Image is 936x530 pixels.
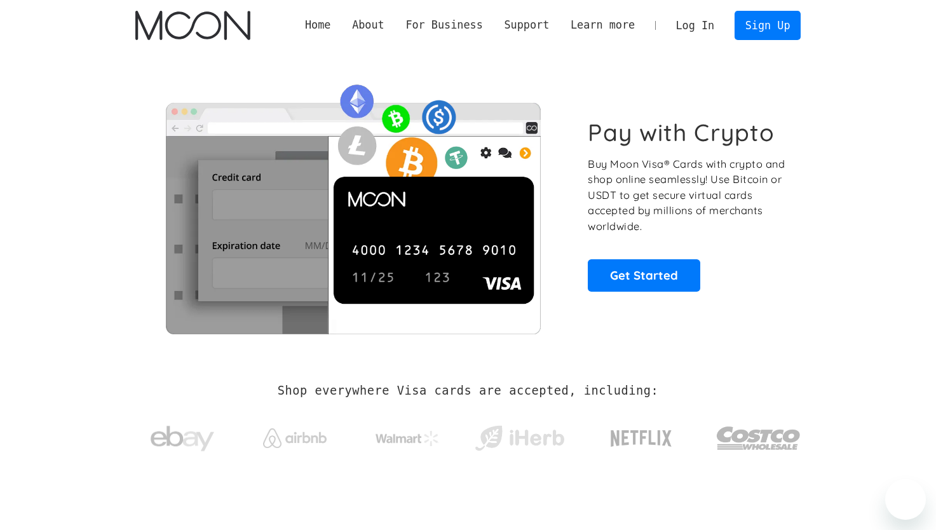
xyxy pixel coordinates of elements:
[151,419,214,459] img: ebay
[263,428,327,448] img: Airbnb
[735,11,801,39] a: Sign Up
[716,402,801,468] a: Costco
[588,156,787,234] p: Buy Moon Visa® Cards with crypto and shop online seamlessly! Use Bitcoin or USDT to get secure vi...
[588,259,700,291] a: Get Started
[405,17,482,33] div: For Business
[135,11,250,40] img: Moon Logo
[376,431,439,446] img: Walmart
[135,406,230,465] a: ebay
[341,17,395,33] div: About
[609,423,673,454] img: Netflix
[472,409,567,461] a: iHerb
[588,118,775,147] h1: Pay with Crypto
[247,416,342,454] a: Airbnb
[885,479,926,520] iframe: Button to launch messaging window
[494,17,560,33] div: Support
[504,17,549,33] div: Support
[716,414,801,462] img: Costco
[472,422,567,455] img: iHerb
[135,11,250,40] a: home
[278,384,658,398] h2: Shop everywhere Visa cards are accepted, including:
[665,11,725,39] a: Log In
[135,76,571,334] img: Moon Cards let you spend your crypto anywhere Visa is accepted.
[360,418,454,452] a: Walmart
[395,17,494,33] div: For Business
[585,410,698,461] a: Netflix
[571,17,635,33] div: Learn more
[294,17,341,33] a: Home
[352,17,384,33] div: About
[560,17,646,33] div: Learn more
